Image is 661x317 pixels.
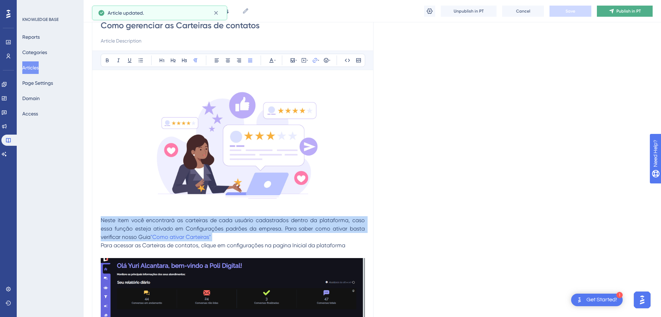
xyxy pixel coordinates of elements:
[22,92,40,105] button: Domain
[454,8,484,14] span: Unpublish in PT
[441,6,497,17] button: Unpublish in PT
[101,217,366,240] span: Neste item você encontrará as carteiras de cada usuário cadastrados dentro da plataforma, caso es...
[566,8,575,14] span: Save
[22,107,38,120] button: Access
[22,31,40,43] button: Reports
[108,9,144,17] span: Article updated.
[575,296,584,304] img: launcher-image-alternative-text
[101,37,365,45] input: Article Description
[571,294,623,306] div: Open Get Started! checklist, remaining modules: 1
[22,77,53,89] button: Page Settings
[549,6,591,17] button: Save
[22,46,47,59] button: Categories
[22,61,39,74] button: Articles
[616,8,641,14] span: Publish in PT
[597,6,653,17] button: Publish in PT
[586,296,617,304] div: Get Started!
[101,242,345,249] span: Para acessar as Carteiras de contatos, clique em configurações na pagina Inicial da plataforma
[616,292,623,298] div: 1
[502,6,544,17] button: Cancel
[22,17,59,22] div: KNOWLEDGE BASE
[101,20,365,31] input: Article Title
[516,8,530,14] span: Cancel
[151,234,211,240] a: "Como ativar Carteiras"
[632,289,653,310] iframe: UserGuiding AI Assistant Launcher
[16,2,44,10] span: Need Help?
